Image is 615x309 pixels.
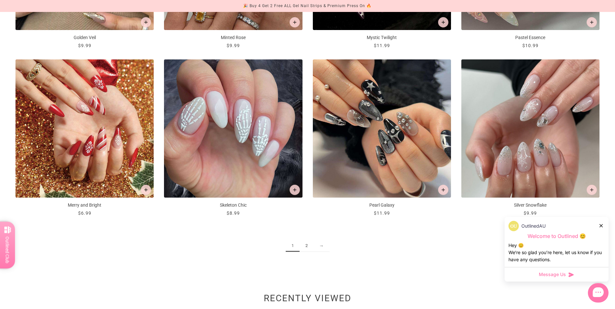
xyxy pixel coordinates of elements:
[243,3,372,9] div: 🎉 Buy 4 Get 2 Free ALL Gel Nail Strips & Premium Press On 🔥
[461,59,600,217] a: Silver Snowflake
[374,43,390,48] span: $11.99
[78,43,91,48] span: $9.99
[524,211,537,216] span: $9.99
[313,240,330,252] a: →
[313,202,451,209] p: Pearl Galaxy
[587,17,597,27] button: Add to cart
[290,17,300,27] button: Add to cart
[164,59,302,217] a: Skeleton Chic
[141,185,151,195] button: Add to cart
[15,34,154,41] p: Golden Veil
[15,59,154,217] a: Merry and Bright
[286,240,300,252] span: 1
[164,202,302,209] p: Skeleton Chic
[227,43,240,48] span: $9.99
[438,185,448,195] button: Add to cart
[78,211,91,216] span: $6.99
[300,240,313,252] a: 2
[374,211,390,216] span: $11.99
[539,271,566,278] span: Message Us
[15,202,154,209] p: Merry and Bright
[508,242,605,263] div: Hey 😊 We‘re so glad you’re here, let us know if you have any questions.
[313,34,451,41] p: Mystic Twilight
[15,296,600,304] h2: Recently viewed
[227,211,240,216] span: $8.99
[521,222,546,230] p: OutlinedAU
[164,34,302,41] p: Minted Rose
[508,233,605,240] p: Welcome to Outlined 😊
[522,43,538,48] span: $10.99
[313,59,451,217] a: Pearl Galaxy
[508,221,519,231] img: data:image/png;base64,iVBORw0KGgoAAAANSUhEUgAAACQAAAAkCAYAAADhAJiYAAACJklEQVR4AexUvWsUQRx9+3VfJsY...
[141,17,151,27] button: Add to cart
[461,202,600,209] p: Silver Snowflake
[587,185,597,195] button: Add to cart
[461,34,600,41] p: Pastel Essence
[290,185,300,195] button: Add to cart
[438,17,448,27] button: Add to cart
